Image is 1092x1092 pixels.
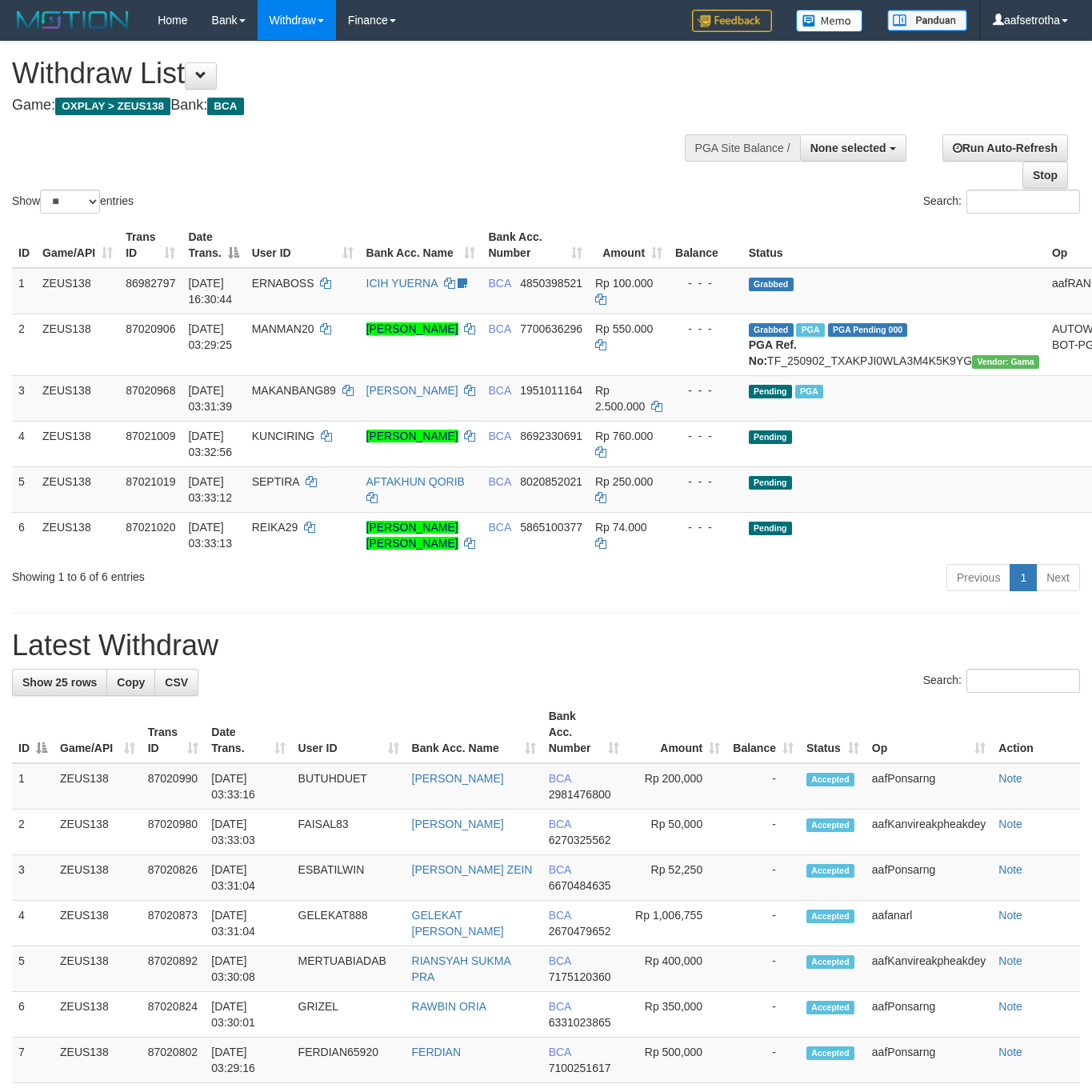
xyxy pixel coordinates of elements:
span: Vendor URL: https://trx31.1velocity.biz [972,355,1039,369]
td: aafPonsarng [866,992,992,1038]
td: Rp 350,000 [626,992,726,1038]
td: 6 [12,512,36,558]
button: None selected [800,134,906,162]
span: Pending [749,522,792,535]
td: TF_250902_TXAKPJI0WLA3M4K5K9YG [742,314,1046,375]
span: Accepted [806,1046,854,1060]
td: - [726,810,800,855]
td: 5 [12,946,54,992]
td: 3 [12,855,54,901]
a: Copy [106,669,155,696]
h1: Latest Withdraw [12,630,1080,662]
td: [DATE] 03:33:16 [205,763,291,810]
td: 87020892 [142,946,206,992]
span: [DATE] 03:33:13 [188,521,232,550]
td: ZEUS138 [54,1038,142,1083]
div: Showing 1 to 6 of 6 entries [12,562,443,585]
th: Trans ID: activate to sort column ascending [119,222,182,268]
td: - [726,855,800,901]
span: REIKA29 [252,521,298,534]
span: Accepted [806,910,854,923]
h1: Withdraw List [12,58,712,90]
span: BCA [549,863,571,876]
th: Date Trans.: activate to sort column descending [182,222,245,268]
select: Showentries [40,190,100,214]
th: Bank Acc. Name: activate to sort column ascending [360,222,482,268]
img: panduan.png [887,10,967,31]
td: Rp 52,250 [626,855,726,901]
td: Rp 200,000 [626,763,726,810]
span: Copy 6270325562 to clipboard [549,834,611,846]
td: 4 [12,421,36,466]
td: 3 [12,375,36,421]
span: [DATE] 03:32:56 [188,430,232,458]
td: 87020990 [142,763,206,810]
td: - [726,946,800,992]
div: - - - [675,275,736,291]
a: GELEKAT [PERSON_NAME] [412,909,504,938]
th: Game/API: activate to sort column ascending [54,702,142,763]
span: OXPLAY > ZEUS138 [55,98,170,115]
a: Note [998,818,1022,830]
span: MANMAN20 [252,322,314,335]
td: ZEUS138 [54,901,142,946]
td: ZEUS138 [36,466,119,512]
td: FAISAL83 [292,810,406,855]
td: ZEUS138 [36,268,119,314]
th: Status: activate to sort column ascending [800,702,866,763]
a: 1 [1010,564,1037,591]
td: 4 [12,901,54,946]
a: Note [998,1046,1022,1058]
th: Amount: activate to sort column ascending [589,222,669,268]
td: aafKanvireakpheakdey [866,810,992,855]
span: 87020968 [126,384,175,397]
a: ICIH YUERNA [366,277,438,290]
span: Copy 5865100377 to clipboard [520,521,582,534]
a: RAWBIN ORIA [412,1000,487,1013]
span: [DATE] 03:29:25 [188,322,232,351]
span: BCA [549,818,571,830]
span: BCA [207,98,243,115]
td: [DATE] 03:30:08 [205,946,291,992]
span: Copy 6670484635 to clipboard [549,879,611,892]
a: Note [998,909,1022,922]
td: ZEUS138 [36,375,119,421]
a: AFTAKHUN QORIB [366,475,465,488]
span: CSV [165,676,188,689]
span: Marked by aafanarl [795,385,823,398]
td: GRIZEL [292,992,406,1038]
span: Copy [117,676,145,689]
span: KUNCIRING [252,430,315,442]
td: ZEUS138 [54,946,142,992]
td: ZEUS138 [54,763,142,810]
td: [DATE] 03:31:04 [205,901,291,946]
td: 5 [12,466,36,512]
span: Rp 2.500.000 [595,384,645,413]
div: - - - [675,428,736,444]
a: [PERSON_NAME] [PERSON_NAME] [366,521,458,550]
a: Note [998,954,1022,967]
span: ERNABOSS [252,277,314,290]
div: - - - [675,474,736,490]
span: BCA [488,521,510,534]
td: 1 [12,763,54,810]
span: Copy 4850398521 to clipboard [520,277,582,290]
span: BCA [488,277,510,290]
span: BCA [488,475,510,488]
td: Rp 50,000 [626,810,726,855]
td: FERDIAN65920 [292,1038,406,1083]
span: 87021019 [126,475,175,488]
th: Bank Acc. Number: activate to sort column ascending [542,702,626,763]
td: 7 [12,1038,54,1083]
span: BCA [549,772,571,785]
td: 2 [12,810,54,855]
span: Copy 7175120360 to clipboard [549,970,611,983]
span: Copy 6331023865 to clipboard [549,1016,611,1029]
th: Status [742,222,1046,268]
td: aafPonsarng [866,763,992,810]
a: Note [998,1000,1022,1013]
a: [PERSON_NAME] ZEIN [412,863,533,876]
b: PGA Ref. No: [749,338,797,367]
img: MOTION_logo.png [12,8,134,32]
td: [DATE] 03:30:01 [205,992,291,1038]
